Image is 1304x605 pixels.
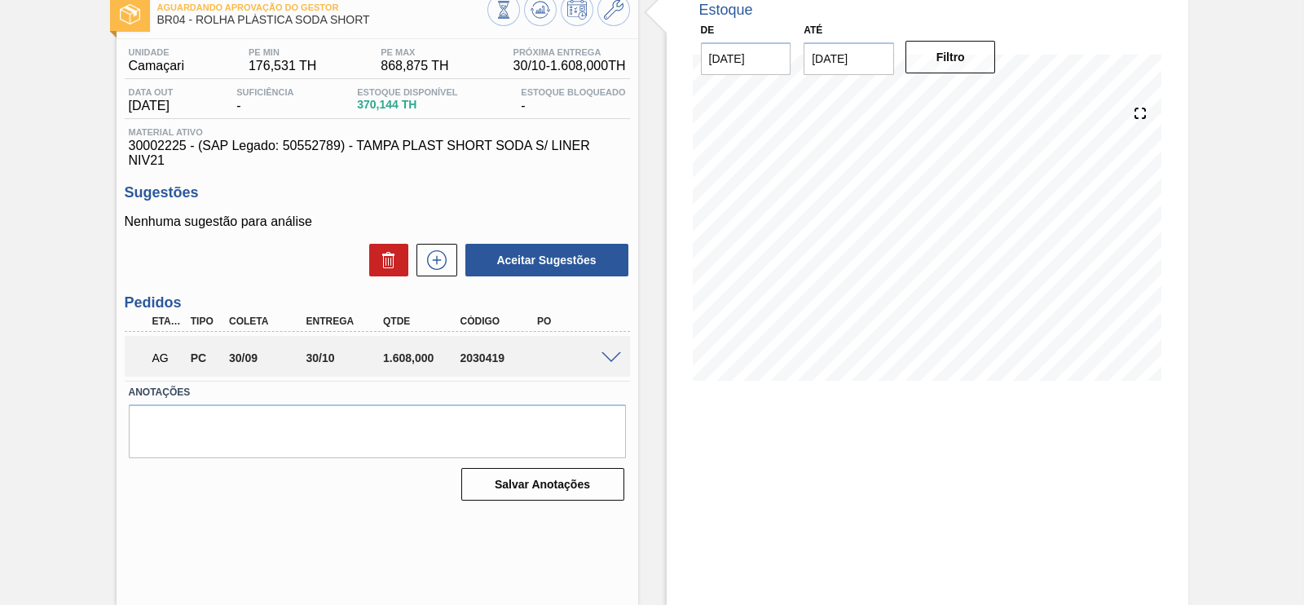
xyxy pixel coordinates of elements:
span: Suficiência [236,87,293,97]
span: Próxima Entrega [513,47,626,57]
span: PE MIN [249,47,316,57]
span: Unidade [129,47,184,57]
span: Material ativo [129,127,626,137]
span: Camaçari [129,59,184,73]
button: Salvar Anotações [461,468,624,501]
div: 30/09/2025 [225,351,310,364]
h3: Pedidos [125,294,630,311]
span: PE MAX [381,47,448,57]
div: - [517,87,629,113]
label: Até [804,24,822,36]
div: Estoque [699,2,753,19]
div: Nova sugestão [408,244,457,276]
span: Estoque Bloqueado [521,87,625,97]
label: De [701,24,715,36]
span: Aguardando Aprovação do Gestor [157,2,487,12]
label: Anotações [129,381,626,404]
div: Coleta [225,316,310,327]
span: 370,144 TH [357,99,457,111]
div: - [232,87,297,113]
div: Pedido de Compra [187,351,226,364]
p: AG [152,351,183,364]
span: [DATE] [129,99,174,113]
button: Filtro [905,41,996,73]
span: 30002225 - (SAP Legado: 50552789) - TAMPA PLAST SHORT SODA S/ LINER NIV21 [129,139,626,168]
div: Excluir Sugestões [361,244,408,276]
span: 176,531 TH [249,59,316,73]
div: Qtde [379,316,464,327]
div: PO [533,316,618,327]
div: 1.608,000 [379,351,464,364]
div: Tipo [187,316,226,327]
span: 30/10 - 1.608,000 TH [513,59,626,73]
div: Aceitar Sugestões [457,242,630,278]
p: Nenhuma sugestão para análise [125,214,630,229]
input: dd/mm/yyyy [701,42,791,75]
div: Código [456,316,541,327]
div: Entrega [302,316,387,327]
div: 2030419 [456,351,541,364]
span: Estoque Disponível [357,87,457,97]
span: 868,875 TH [381,59,448,73]
div: 30/10/2025 [302,351,387,364]
span: Data out [129,87,174,97]
div: Etapa [148,316,187,327]
h3: Sugestões [125,184,630,201]
input: dd/mm/yyyy [804,42,894,75]
span: BR04 - ROLHA PLÁSTICA SODA SHORT [157,14,487,26]
img: Ícone [120,4,140,24]
button: Aceitar Sugestões [465,244,628,276]
div: Aguardando Aprovação do Gestor [148,340,187,376]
